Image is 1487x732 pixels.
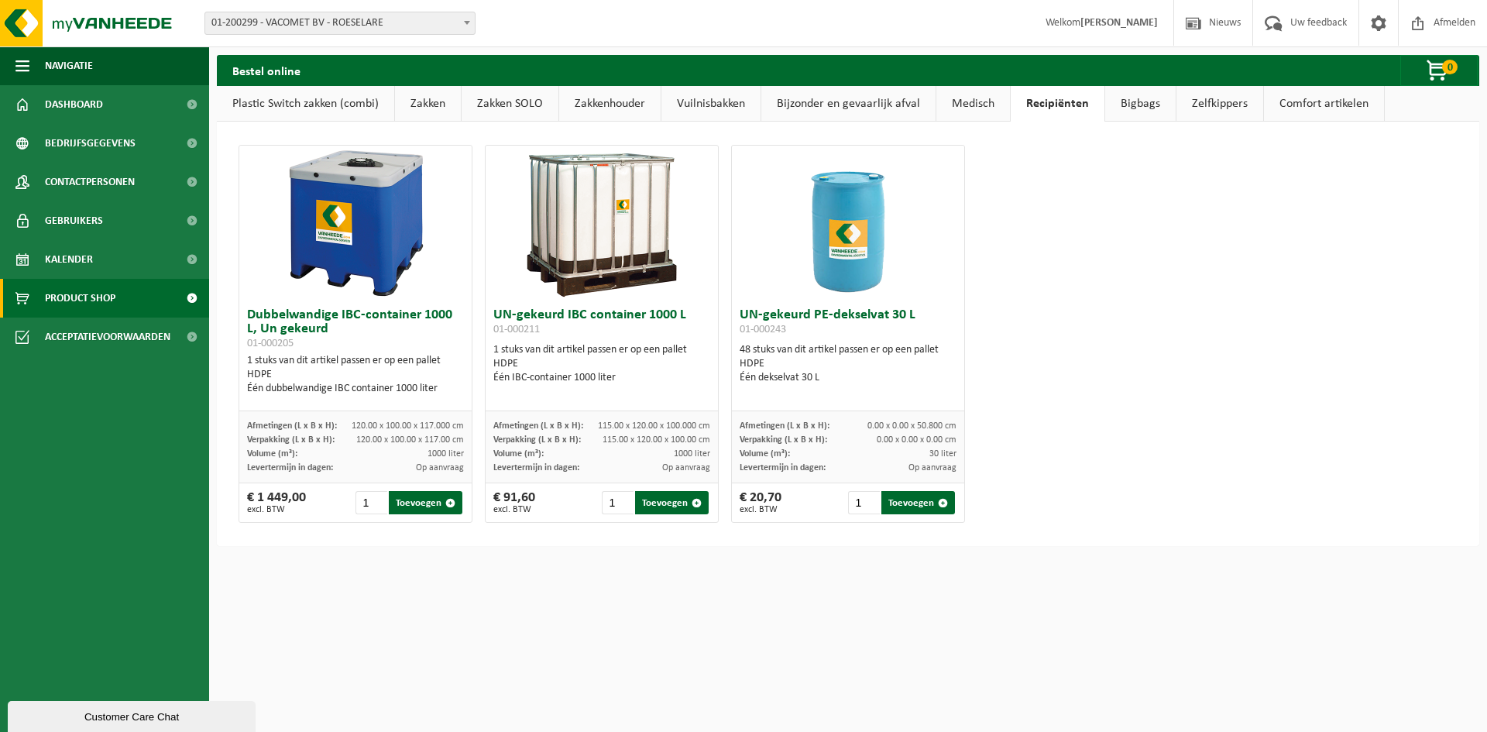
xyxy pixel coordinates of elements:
a: Zakken SOLO [462,86,558,122]
span: 0.00 x 0.00 x 0.00 cm [877,435,956,445]
a: Plastic Switch zakken (combi) [217,86,394,122]
button: Toevoegen [389,491,462,514]
span: Levertermijn in dagen: [740,463,826,473]
div: HDPE [740,357,956,371]
a: Zakkenhouder [559,86,661,122]
div: Één dubbelwandige IBC container 1000 liter [247,382,464,396]
span: Acceptatievoorwaarden [45,318,170,356]
span: 115.00 x 120.00 x 100.00 cm [603,435,710,445]
span: excl. BTW [493,505,535,514]
span: 120.00 x 100.00 x 117.00 cm [356,435,464,445]
h3: Dubbelwandige IBC-container 1000 L, Un gekeurd [247,308,464,350]
h3: UN-gekeurd IBC container 1000 L [493,308,710,339]
a: Comfort artikelen [1264,86,1384,122]
span: Navigatie [45,46,93,85]
span: 115.00 x 120.00 x 100.000 cm [598,421,710,431]
div: Één IBC-container 1000 liter [493,371,710,385]
div: 48 stuks van dit artikel passen er op een pallet [740,343,956,385]
span: 01-000243 [740,324,786,335]
div: HDPE [247,368,464,382]
span: 01-200299 - VACOMET BV - ROESELARE [204,12,476,35]
span: Dashboard [45,85,103,124]
span: 30 liter [929,449,956,459]
span: excl. BTW [247,505,306,514]
input: 1 [355,491,387,514]
span: Op aanvraag [416,463,464,473]
a: Bigbags [1105,86,1176,122]
h3: UN-gekeurd PE-dekselvat 30 L [740,308,956,339]
span: Afmetingen (L x B x H): [493,421,583,431]
button: Toevoegen [635,491,709,514]
span: 1000 liter [674,449,710,459]
a: Recipiënten [1011,86,1104,122]
span: Bedrijfsgegevens [45,124,136,163]
div: HDPE [493,357,710,371]
div: € 91,60 [493,491,535,514]
img: 01-000205 [278,146,433,301]
span: Product Shop [45,279,115,318]
img: 01-000243 [771,146,926,301]
span: 01-000211 [493,324,540,335]
span: Contactpersonen [45,163,135,201]
span: Verpakking (L x B x H): [493,435,581,445]
div: € 20,70 [740,491,781,514]
span: Afmetingen (L x B x H): [740,421,829,431]
img: 01-000211 [524,146,679,301]
iframe: chat widget [8,698,259,732]
span: 0.00 x 0.00 x 50.800 cm [867,421,956,431]
span: Levertermijn in dagen: [247,463,333,473]
span: 1000 liter [428,449,464,459]
span: Volume (m³): [493,449,544,459]
span: Kalender [45,240,93,279]
a: Bijzonder en gevaarlijk afval [761,86,936,122]
input: 1 [848,491,880,514]
span: 0 [1442,60,1458,74]
div: € 1 449,00 [247,491,306,514]
span: Verpakking (L x B x H): [740,435,827,445]
span: Gebruikers [45,201,103,240]
a: Zelfkippers [1176,86,1263,122]
span: Verpakking (L x B x H): [247,435,335,445]
span: excl. BTW [740,505,781,514]
h2: Bestel online [217,55,316,85]
a: Zakken [395,86,461,122]
span: 01-000205 [247,338,294,349]
a: Medisch [936,86,1010,122]
div: 1 stuks van dit artikel passen er op een pallet [493,343,710,385]
button: Toevoegen [881,491,955,514]
span: Levertermijn in dagen: [493,463,579,473]
input: 1 [602,491,634,514]
span: 120.00 x 100.00 x 117.000 cm [352,421,464,431]
button: 0 [1400,55,1478,86]
span: Op aanvraag [908,463,956,473]
div: 1 stuks van dit artikel passen er op een pallet [247,354,464,396]
span: Volume (m³): [247,449,297,459]
span: Op aanvraag [662,463,710,473]
span: 01-200299 - VACOMET BV - ROESELARE [205,12,475,34]
span: Afmetingen (L x B x H): [247,421,337,431]
a: Vuilnisbakken [661,86,761,122]
span: Volume (m³): [740,449,790,459]
div: Één dekselvat 30 L [740,371,956,385]
strong: [PERSON_NAME] [1080,17,1158,29]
